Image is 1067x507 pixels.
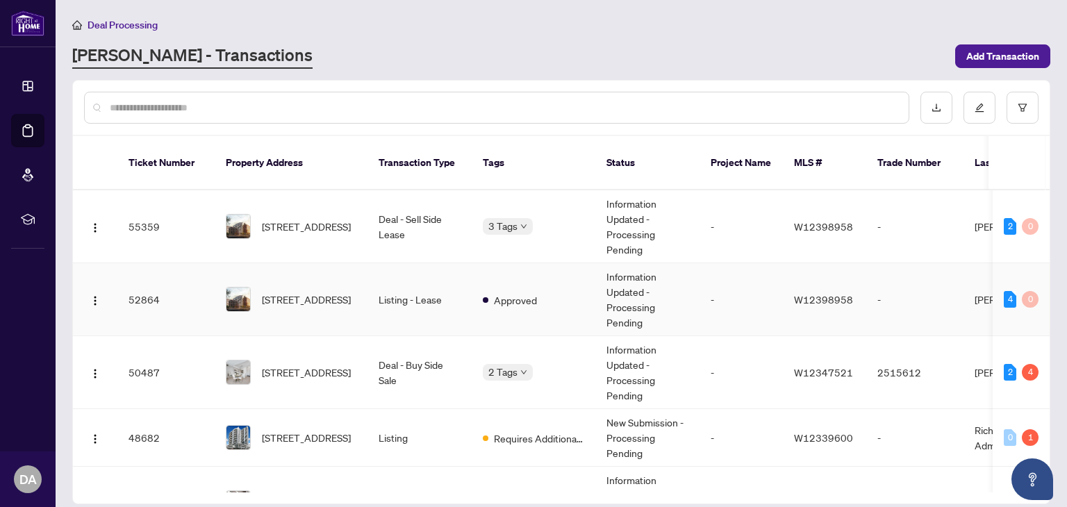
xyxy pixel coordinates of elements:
td: Information Updated - Processing Pending [595,263,700,336]
img: Logo [90,433,101,444]
div: 0 [1004,429,1016,446]
td: 55359 [117,190,215,263]
img: thumbnail-img [226,360,250,384]
span: [STREET_ADDRESS] [262,430,351,445]
th: Project Name [700,136,783,190]
img: thumbnail-img [226,288,250,311]
td: 50487 [117,336,215,409]
span: filter [1018,103,1027,113]
td: Listing [367,409,472,467]
img: logo [11,10,44,36]
span: DA [19,469,37,489]
td: Information Updated - Processing Pending [595,190,700,263]
span: down [520,369,527,376]
img: thumbnail-img [226,215,250,238]
span: download [932,103,941,113]
span: Approved [494,292,537,308]
img: Logo [90,222,101,233]
span: W12347521 [794,366,853,379]
td: Deal - Sell Side Lease [367,190,472,263]
span: [STREET_ADDRESS] [262,219,351,234]
img: Logo [90,295,101,306]
td: - [700,263,783,336]
button: Add Transaction [955,44,1050,68]
span: Requires Additional Docs [494,431,584,446]
span: 2 Tags [488,364,518,380]
span: home [72,20,82,30]
div: 4 [1004,291,1016,308]
td: 48682 [117,409,215,467]
div: 2 [1004,218,1016,235]
th: Tags [472,136,595,190]
img: Logo [90,368,101,379]
button: download [920,92,952,124]
span: Deal Processing [88,19,158,31]
td: - [866,409,963,467]
td: Deal - Buy Side Sale [367,336,472,409]
td: - [700,336,783,409]
div: 1 [1022,429,1039,446]
button: Logo [84,361,106,383]
th: MLS # [783,136,866,190]
th: Property Address [215,136,367,190]
div: 2 [1004,364,1016,381]
span: W12339600 [794,431,853,444]
div: 0 [1022,291,1039,308]
td: - [700,409,783,467]
div: 4 [1022,364,1039,381]
button: Logo [84,215,106,238]
a: [PERSON_NAME] - Transactions [72,44,313,69]
td: - [866,263,963,336]
button: filter [1007,92,1039,124]
td: 52864 [117,263,215,336]
td: - [866,190,963,263]
td: Listing - Lease [367,263,472,336]
span: Add Transaction [966,45,1039,67]
span: W12398958 [794,220,853,233]
th: Transaction Type [367,136,472,190]
th: Status [595,136,700,190]
td: 2515612 [866,336,963,409]
button: Logo [84,288,106,310]
button: Logo [84,426,106,449]
td: - [700,190,783,263]
span: W12398958 [794,293,853,306]
th: Trade Number [866,136,963,190]
td: New Submission - Processing Pending [595,409,700,467]
th: Ticket Number [117,136,215,190]
span: edit [975,103,984,113]
img: thumbnail-img [226,426,250,449]
div: 0 [1022,218,1039,235]
span: [STREET_ADDRESS] [262,365,351,380]
span: 3 Tags [488,218,518,234]
span: down [520,223,527,230]
button: Open asap [1011,458,1053,500]
span: [STREET_ADDRESS] [262,292,351,307]
button: edit [963,92,995,124]
td: Information Updated - Processing Pending [595,336,700,409]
